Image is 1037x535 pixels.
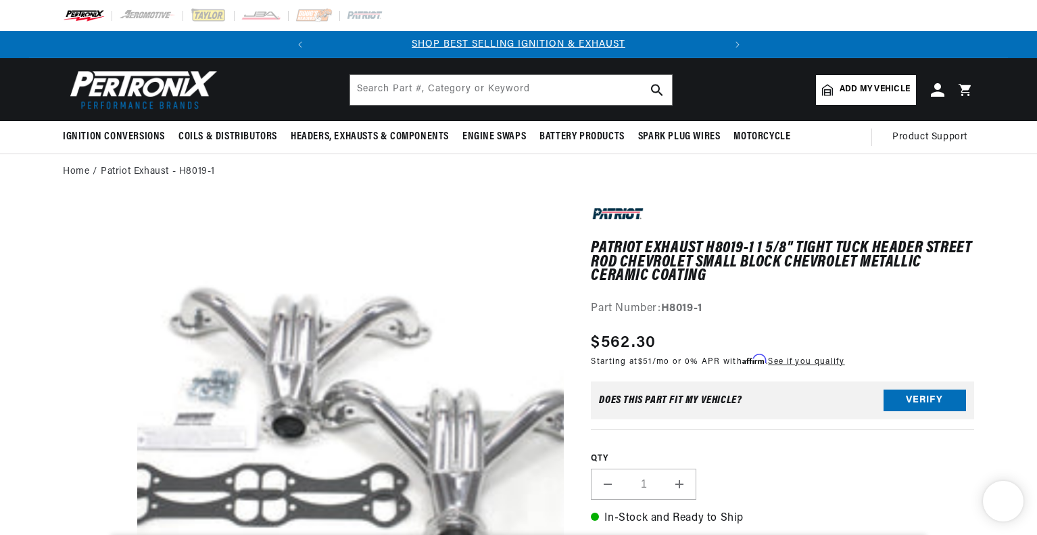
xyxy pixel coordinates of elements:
[350,75,672,105] input: Search Part #, Category or Keyword
[591,453,974,465] label: QTY
[412,39,625,49] a: SHOP BEST SELLING IGNITION & EXHAUST
[63,164,89,179] a: Home
[724,31,751,58] button: Translation missing: en.sections.announcements.next_announcement
[287,31,314,58] button: Translation missing: en.sections.announcements.previous_announcement
[742,354,766,365] span: Affirm
[63,130,165,144] span: Ignition Conversions
[178,130,277,144] span: Coils & Distributors
[727,121,797,153] summary: Motorcycle
[101,164,215,179] a: Patriot Exhaust - H8019-1
[733,130,790,144] span: Motorcycle
[462,130,526,144] span: Engine Swaps
[892,130,967,145] span: Product Support
[631,121,727,153] summary: Spark Plug Wires
[29,31,1008,58] slideshow-component: Translation missing: en.sections.announcements.announcement_bar
[642,75,672,105] button: search button
[591,300,974,318] div: Part Number:
[840,83,910,96] span: Add my vehicle
[768,358,844,366] a: See if you qualify - Learn more about Affirm Financing (opens in modal)
[63,66,218,113] img: Pertronix
[892,121,974,154] summary: Product Support
[63,121,172,153] summary: Ignition Conversions
[591,331,656,355] span: $562.30
[314,37,724,52] div: 1 of 2
[284,121,456,153] summary: Headers, Exhausts & Components
[591,355,844,368] p: Starting at /mo or 0% APR with .
[314,37,724,52] div: Announcement
[291,130,449,144] span: Headers, Exhausts & Components
[816,75,916,105] a: Add my vehicle
[172,121,284,153] summary: Coils & Distributors
[63,164,974,179] nav: breadcrumbs
[533,121,631,153] summary: Battery Products
[638,130,721,144] span: Spark Plug Wires
[638,358,652,366] span: $51
[591,510,974,528] p: In-Stock and Ready to Ship
[539,130,625,144] span: Battery Products
[599,395,742,406] div: Does This part fit My vehicle?
[456,121,533,153] summary: Engine Swaps
[661,303,702,314] strong: H8019-1
[884,390,966,411] button: Verify
[591,241,974,283] h1: Patriot Exhaust H8019-1 1 5/8" Tight Tuck Header Street Rod Chevrolet Small Block Chevrolet Metal...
